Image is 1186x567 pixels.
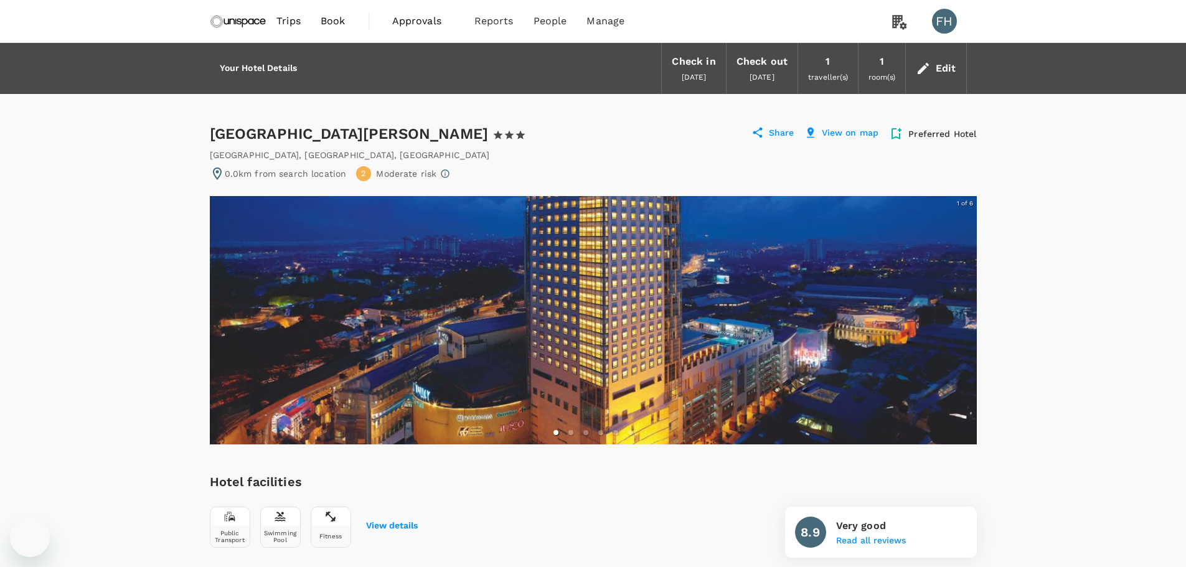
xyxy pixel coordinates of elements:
h6: Hotel facilities [210,472,418,492]
div: [GEOGRAPHIC_DATA][PERSON_NAME] [210,124,549,144]
span: room(s) [868,73,895,82]
li: slide item 5 [613,430,618,435]
li: slide item 3 [583,430,588,435]
h6: Your Hotel Details [220,62,298,75]
p: Moderate risk [376,167,436,180]
div: FH [932,9,957,34]
div: 1 [826,53,830,70]
p: Very good [836,518,906,533]
div: Edit [936,60,956,77]
p: Share [769,126,794,141]
span: traveller(s) [808,73,848,82]
div: 1 [880,53,884,70]
span: Approvals [392,14,454,29]
p: View on map [822,126,879,141]
div: Check out [737,53,788,70]
li: slide item 1 [553,430,558,435]
span: [DATE] [682,73,707,82]
li: slide item 4 [598,430,603,435]
iframe: Button to launch messaging window [10,517,50,557]
p: Preferred Hotel [908,128,976,140]
li: slide item 6 [628,430,633,435]
div: Fitness [319,533,342,540]
span: People [534,14,567,29]
h6: 8.9 [801,522,819,542]
li: slide item 2 [568,430,573,435]
span: Manage [586,14,624,29]
p: 0.0km from search location [225,167,347,180]
img: Unispace [210,7,267,35]
span: [DATE] [750,73,774,82]
div: Swimming Pool [263,530,298,543]
p: 1 of 6 [954,196,977,211]
span: Reports [474,14,514,29]
span: 2 [361,168,366,180]
button: next slide / item [959,196,977,444]
button: Read all reviews [836,536,906,546]
div: Check in [672,53,715,70]
div: [GEOGRAPHIC_DATA] , [GEOGRAPHIC_DATA] , [GEOGRAPHIC_DATA] [210,149,489,161]
div: Public Transport [213,530,247,543]
span: Book [321,14,346,29]
span: Trips [276,14,301,29]
button: View details [366,521,418,531]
